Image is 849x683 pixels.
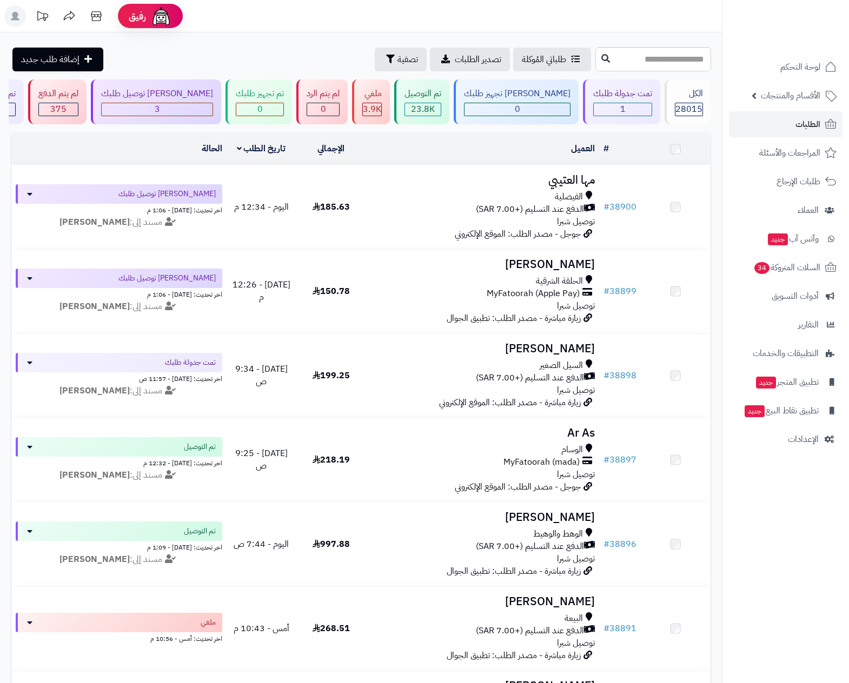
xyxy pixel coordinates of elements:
[236,88,284,100] div: تم تجهيز طلبك
[540,359,583,372] span: السيل الصغير
[729,426,843,452] a: الإعدادات
[603,538,609,551] span: #
[729,169,843,195] a: طلبات الإرجاع
[775,8,839,31] img: logo-2.png
[729,369,843,395] a: تطبيق المتجرجديد
[8,385,230,397] div: مسند إلى:
[476,540,584,553] span: الدفع عند التسليم (+7.00 SAR)
[235,447,288,472] span: [DATE] - 9:25 ص
[557,215,595,228] span: توصيل شبرا
[313,453,350,466] span: 218.19
[447,312,581,325] span: زيارة مباشرة - مصدر الطلب: تطبيق الجوال
[447,565,581,578] span: زيارة مباشرة - مصدر الطلب: تطبيق الجوال
[150,5,172,27] img: ai-face.png
[405,103,441,116] div: 23780
[313,538,350,551] span: 997.88
[363,103,381,116] div: 3856
[476,625,584,637] span: الدفع عند التسليم (+7.00 SAR)
[729,226,843,252] a: وآتس آبجديد
[571,142,595,155] a: العميل
[307,88,340,100] div: لم يتم الرد
[59,300,130,313] strong: [PERSON_NAME]
[375,48,427,71] button: تصفية
[370,511,595,524] h3: [PERSON_NAME]
[392,79,452,124] a: تم التوصيل 23.8K
[38,88,78,100] div: لم يتم الدفع
[363,103,381,116] span: 3.9K
[184,441,216,452] span: تم التوصيل
[798,317,819,332] span: التقارير
[662,79,713,124] a: الكل28015
[745,405,765,417] span: جديد
[16,457,222,468] div: اخر تحديث: [DATE] - 12:32 م
[16,204,222,215] div: اخر تحديث: [DATE] - 1:06 م
[321,103,326,116] span: 0
[165,357,216,368] span: تمت جدولة طلبك
[476,203,584,216] span: الدفع عند التسليم (+7.00 SAR)
[234,200,289,213] span: اليوم - 12:34 م
[777,174,820,189] span: طلبات الإرجاع
[557,637,595,649] span: توصيل شبرا
[729,283,843,309] a: أدوات التسويق
[8,553,230,566] div: مسند إلى:
[603,200,609,213] span: #
[89,79,223,124] a: [PERSON_NAME] توصيل طلبك 3
[620,103,626,116] span: 1
[8,216,230,229] div: مسند إلى:
[798,203,819,218] span: العملاء
[503,456,580,468] span: MyFatoorah (mada)
[16,288,222,299] div: اخر تحديث: [DATE] - 1:06 م
[761,88,820,103] span: الأقسام والمنتجات
[118,189,216,199] span: [PERSON_NAME] توصيل طلبك
[603,538,636,551] a: #38896
[235,363,288,388] span: [DATE] - 9:34 ص
[557,384,595,397] span: توصيل شبرا
[184,526,216,537] span: تم التوصيل
[455,227,581,240] span: جوجل - مصدر الطلب: الموقع الإلكتروني
[397,53,418,66] span: تصفية
[21,53,79,66] span: إضافة طلب جديد
[370,343,595,355] h3: [PERSON_NAME]
[455,53,501,66] span: تصدير الطلبات
[555,191,583,203] span: الفيصلية
[759,145,820,160] span: المراجعات والأسئلة
[8,469,230,481] div: مسند إلى:
[39,103,78,116] div: 375
[561,444,583,456] span: الوسام
[236,103,283,116] div: 0
[455,480,581,493] span: جوجل - مصدر الطلب: الموقع الإلكتروني
[603,622,636,635] a: #38891
[313,200,350,213] span: 185.63
[533,528,583,540] span: الوهط والوهيط
[101,88,213,100] div: [PERSON_NAME] توصيل طلبك
[447,649,581,662] span: زيارة مباشرة - مصدر الطلب: تطبيق الجوال
[795,117,820,132] span: الطلبات
[223,79,294,124] a: تم تجهيز طلبك 0
[487,287,580,300] span: MyFatoorah (Apple Pay)
[16,632,222,644] div: اخر تحديث: أمس - 10:56 م
[767,231,819,246] span: وآتس آب
[729,340,843,366] a: التطبيقات والخدمات
[233,278,290,304] span: [DATE] - 12:26 م
[603,622,609,635] span: #
[102,103,213,116] div: 3
[565,612,583,625] span: البيعة
[12,48,103,71] a: إضافة طلب جديد
[234,622,289,635] span: أمس - 10:43 م
[8,300,230,313] div: مسند إلى:
[754,262,770,274] span: 34
[522,53,566,66] span: طلباتي المُوكلة
[59,468,130,481] strong: [PERSON_NAME]
[515,103,520,116] span: 0
[780,59,820,75] span: لوحة التحكم
[603,453,609,466] span: #
[59,384,130,397] strong: [PERSON_NAME]
[729,197,843,223] a: العملاء
[513,48,591,71] a: طلباتي المُوكلة
[476,372,584,384] span: الدفع عند التسليم (+7.00 SAR)
[430,48,510,71] a: تصدير الطلبات
[788,432,819,447] span: الإعدادات
[362,88,382,100] div: ملغي
[234,538,289,551] span: اليوم - 7:44 ص
[729,54,843,80] a: لوحة التحكم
